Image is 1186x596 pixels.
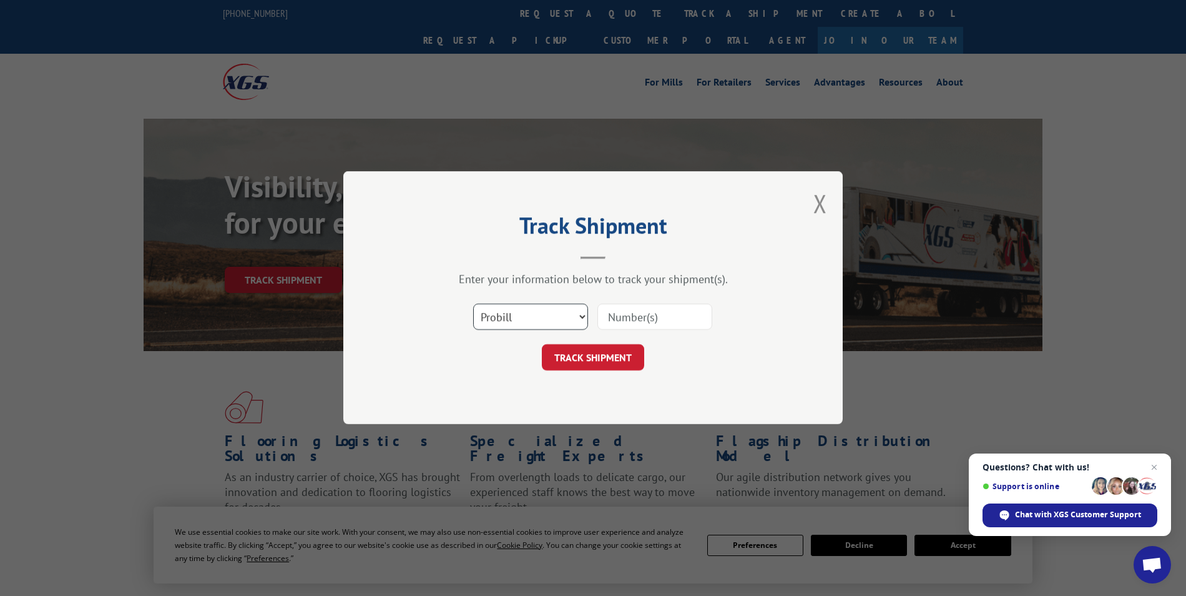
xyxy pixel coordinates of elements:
[542,345,644,371] button: TRACK SHIPMENT
[983,504,1157,527] div: Chat with XGS Customer Support
[1015,509,1141,520] span: Chat with XGS Customer Support
[597,304,712,330] input: Number(s)
[983,462,1157,472] span: Questions? Chat with us!
[406,272,780,287] div: Enter your information below to track your shipment(s).
[406,217,780,241] h2: Track Shipment
[983,482,1087,491] span: Support is online
[1147,460,1162,475] span: Close chat
[1134,546,1171,584] div: Open chat
[813,187,827,220] button: Close modal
